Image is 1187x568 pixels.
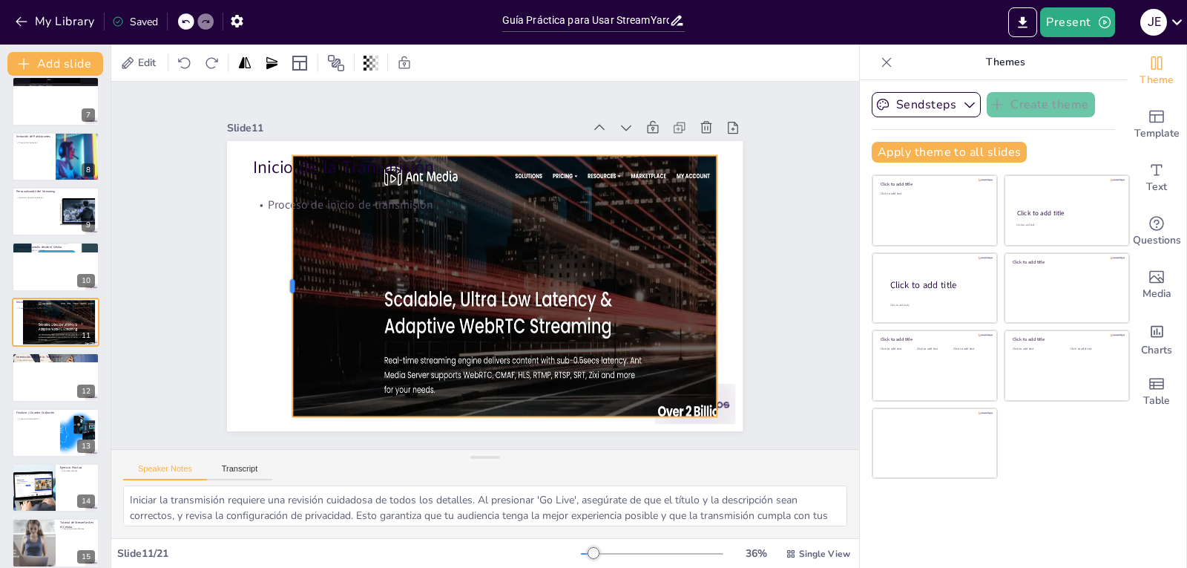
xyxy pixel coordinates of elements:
span: Table [1143,393,1170,409]
div: 8 [82,163,95,177]
button: J E [1140,7,1167,37]
span: Edit [135,56,159,70]
p: Proceso de finalización [16,417,56,420]
div: 11 [12,298,99,347]
div: 8 [12,132,99,181]
div: 9 [82,218,95,232]
div: Click to add text [1013,347,1059,351]
button: Create theme [987,92,1095,117]
button: My Library [11,10,101,33]
p: Invitación de Participantes [16,134,51,139]
button: Sendsteps [872,92,981,117]
p: Themes [898,45,1112,80]
div: Click to add body [890,303,984,307]
div: Add a table [1127,365,1186,419]
div: Click to add text [1071,347,1117,351]
p: Función de compartir pantalla [16,249,95,252]
p: Interacción con la audiencia [16,359,95,362]
div: 7 [12,76,99,125]
div: Layout [288,51,312,75]
button: Transcript [207,464,273,480]
p: Ejercicio Práctico [60,466,95,470]
div: Click to add text [1016,223,1115,227]
div: Click to add text [953,347,987,351]
button: Apply theme to all slides [872,142,1027,163]
p: Opciones de personalización [16,197,56,200]
button: Present [1040,7,1114,37]
input: Insert title [502,10,670,31]
p: Actividad práctica [60,470,95,473]
div: Slide 11 / 21 [117,546,581,561]
div: 14 [12,463,99,512]
div: Add ready made slides [1127,98,1186,151]
p: Finalizar y Guardar Grabación [16,411,56,415]
div: Click to add title [890,278,985,291]
div: Add charts and graphs [1127,312,1186,365]
span: Position [327,54,345,72]
p: Tutorial de StreamYard en el Celular [60,521,95,529]
span: Single View [799,548,850,560]
div: 36 % [738,546,774,561]
div: Click to add text [881,347,914,351]
button: Speaker Notes [123,464,207,480]
div: 13 [77,440,95,453]
div: Change the overall theme [1127,45,1186,98]
div: Get real-time input from your audience [1127,205,1186,258]
div: 14 [77,494,95,508]
div: 12 [12,353,99,402]
div: 11 [77,329,95,342]
textarea: Iniciar la transmisión requiere una revisión cuidadosa de todos los detalles. Al presionar 'Go Li... [123,486,847,526]
div: Slide 11 [500,190,774,439]
div: J E [1140,9,1167,36]
div: 10 [12,242,99,291]
div: Click to add title [1017,209,1116,218]
div: 12 [77,385,95,398]
span: Template [1134,125,1180,142]
p: Compartir Pantalla desde el Celular [16,245,95,249]
div: Click to add text [917,347,950,351]
p: Proceso de invitación [16,141,51,144]
span: Media [1142,286,1171,302]
div: 9 [12,187,99,236]
p: Interfaz del Estudio en Celular [16,79,95,84]
span: Theme [1140,72,1174,88]
span: Charts [1141,342,1172,359]
p: Proceso de inicio de transmisión [520,149,703,316]
div: Click to add text [881,192,987,196]
span: Text [1146,179,1167,195]
div: Click to add title [1013,336,1119,342]
div: Add images, graphics, shapes or video [1127,258,1186,312]
p: Tutorial para estudiantes [60,528,95,531]
span: Questions [1133,232,1181,249]
div: Click to add title [881,181,987,187]
div: Click to add title [1013,259,1119,265]
p: Proceso de inicio de transmisión [16,307,56,310]
div: 13 [12,408,99,457]
div: Saved [112,15,158,29]
p: Inicio de la Transmisión [16,300,56,304]
div: 15 [77,550,95,564]
div: 10 [77,274,95,287]
div: Click to add title [881,336,987,342]
button: Add slide [7,52,103,76]
div: Add text boxes [1127,151,1186,205]
p: Interacción Durante la Transmisión [16,355,95,359]
div: 15 [12,518,99,567]
p: Inicio de la Transmisión [542,174,731,347]
button: Export to PowerPoint [1008,7,1037,37]
div: 7 [82,108,95,122]
p: Personalización del Streaming [16,189,56,194]
p: Controles principales de la interfaz [16,83,95,86]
